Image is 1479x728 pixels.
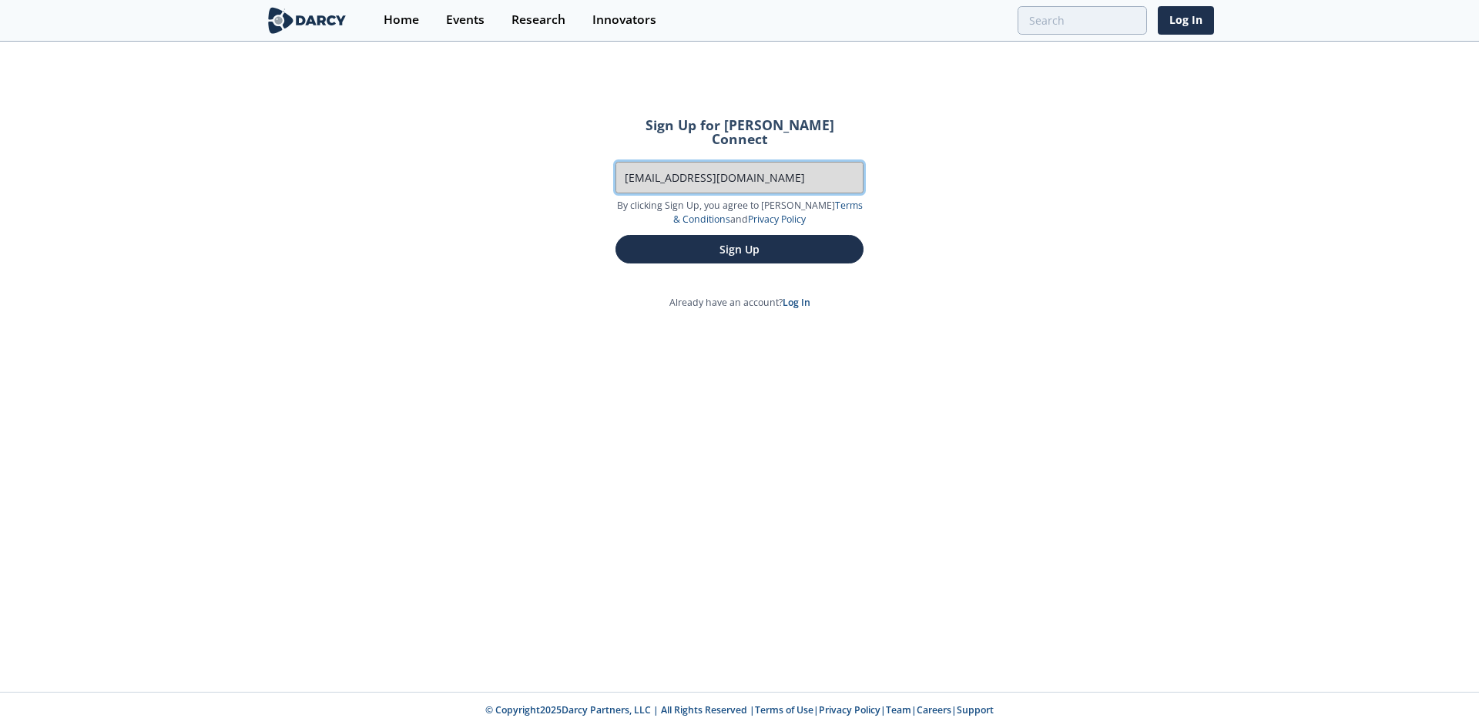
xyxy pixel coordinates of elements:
a: Log In [1158,6,1214,35]
a: Terms & Conditions [673,199,863,226]
a: Privacy Policy [819,703,880,716]
a: Terms of Use [755,703,813,716]
img: logo-wide.svg [265,7,349,34]
a: Support [957,703,994,716]
a: Careers [917,703,951,716]
p: © Copyright 2025 Darcy Partners, LLC | All Rights Reserved | | | | | [169,703,1310,717]
div: Research [511,14,565,26]
a: Log In [783,296,810,309]
div: Events [446,14,485,26]
button: Sign Up [615,235,864,263]
div: Home [384,14,419,26]
a: Team [886,703,911,716]
p: By clicking Sign Up, you agree to [PERSON_NAME] and [615,199,864,227]
input: Advanced Search [1018,6,1147,35]
div: Innovators [592,14,656,26]
p: Already have an account? [594,296,885,310]
h2: Sign Up for [PERSON_NAME] Connect [615,119,864,146]
input: Work Email [615,162,864,193]
a: Privacy Policy [748,213,806,226]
